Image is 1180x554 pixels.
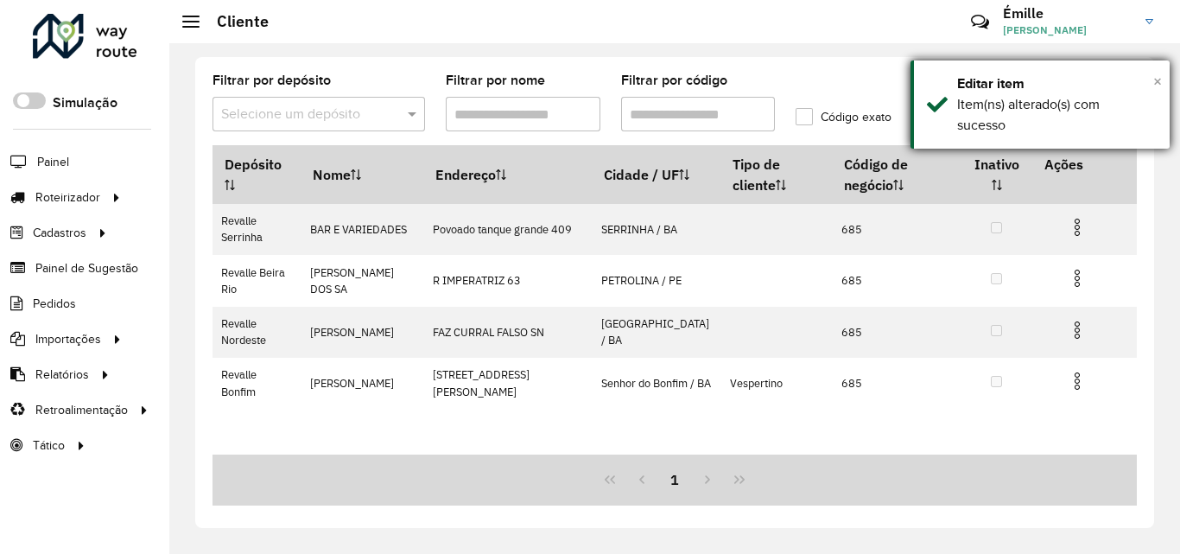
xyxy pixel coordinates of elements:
span: Importações [35,330,101,348]
span: Pedidos [33,295,76,313]
td: [GEOGRAPHIC_DATA] / BA [593,307,721,358]
h2: Cliente [200,12,269,31]
button: 1 [658,463,691,496]
td: SERRINHA / BA [593,204,721,255]
td: PETROLINA / PE [593,255,721,306]
td: 685 [832,255,961,306]
td: Revalle Nordeste [213,307,301,358]
td: [STREET_ADDRESS][PERSON_NAME] [423,358,592,409]
td: Revalle Beira Rio [213,255,301,306]
td: Revalle Bonfim [213,358,301,409]
td: 685 [832,358,961,409]
td: 685 [832,307,961,358]
span: Tático [33,436,65,455]
th: Código de negócio [832,146,961,204]
span: Relatórios [35,366,89,384]
th: Cidade / UF [593,146,721,204]
th: Inativo [961,146,1032,204]
td: Povoado tanque grande 409 [423,204,592,255]
th: Depósito [213,146,301,204]
h3: Émille [1003,5,1132,22]
th: Endereço [423,146,592,204]
label: Filtrar por depósito [213,70,331,91]
span: Retroalimentação [35,401,128,419]
td: BAR E VARIEDADES [301,204,424,255]
label: Filtrar por nome [446,70,545,91]
span: Cadastros [33,224,86,242]
th: Ações [1032,146,1136,182]
a: Contato Rápido [961,3,999,41]
td: 685 [832,204,961,255]
div: Item(ns) alterado(s) com sucesso [957,94,1157,136]
td: [PERSON_NAME] [301,358,424,409]
th: Nome [301,146,424,204]
td: Senhor do Bonfim / BA [593,358,721,409]
label: Código exato [796,108,891,126]
span: [PERSON_NAME] [1003,22,1132,38]
td: [PERSON_NAME] DOS SA [301,255,424,306]
td: Vespertino [720,358,832,409]
td: R IMPERATRIZ 63 [423,255,592,306]
div: Editar item [957,73,1157,94]
span: Painel [37,153,69,171]
th: Tipo de cliente [720,146,832,204]
label: Simulação [53,92,117,113]
span: × [1153,72,1162,91]
button: Close [1153,68,1162,94]
span: Roteirizador [35,188,100,207]
td: Revalle Serrinha [213,204,301,255]
td: FAZ CURRAL FALSO SN [423,307,592,358]
label: Filtrar por código [621,70,727,91]
td: [PERSON_NAME] [301,307,424,358]
span: Painel de Sugestão [35,259,138,277]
